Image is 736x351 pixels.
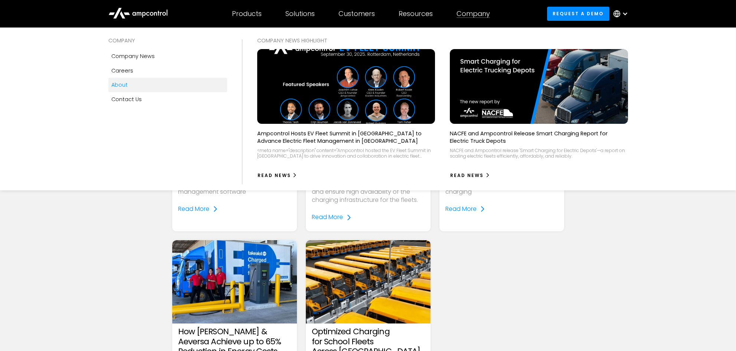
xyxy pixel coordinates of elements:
div: Read More [178,205,209,213]
div: Read News [450,172,484,179]
div: COMPANY NEWS Highlight [257,36,628,45]
div: Solutions [285,10,315,18]
div: <meta name="description" content="Ampcontrol hosted the EV Fleet Summit in [GEOGRAPHIC_DATA] to d... [257,148,435,159]
a: Read News [257,170,298,181]
div: Customers [338,10,375,18]
a: Read News [450,170,490,181]
a: Contact Us [108,92,227,106]
div: NACFE and Ampcontrol release 'Smart Charging for Electric Depots'—a report on scaling electric fl... [450,148,628,159]
div: Resources [399,10,433,18]
p: Ampcontrol Hosts EV Fleet Summit in [GEOGRAPHIC_DATA] to Advance Electric Fleet Management in [GE... [257,130,435,145]
div: Read More [312,213,343,221]
div: Company [457,10,490,18]
div: Products [232,10,262,18]
a: Read More [445,205,485,213]
div: Contact Us [111,95,142,103]
div: Careers [111,67,133,75]
div: About [111,81,128,89]
div: Company news [111,52,155,60]
a: Read More [312,213,352,221]
a: Request a demo [547,7,609,20]
div: Read More [445,205,477,213]
p: NACFE and Ampcontrol Release Smart Charging Report for Electric Truck Depots [450,130,628,145]
a: Careers [108,64,227,78]
a: Read More [178,205,218,213]
div: COMPANY [108,36,227,45]
div: Read News [258,172,291,179]
a: About [108,78,227,92]
a: Company news [108,49,227,63]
